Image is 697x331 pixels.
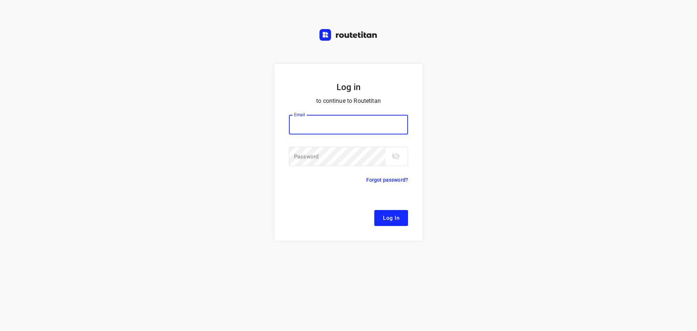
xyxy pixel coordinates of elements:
img: Routetitan [319,29,378,41]
button: toggle password visibility [388,149,403,164]
h5: Log in [289,81,408,93]
p: to continue to Routetitan [289,96,408,106]
button: Log In [374,210,408,226]
span: Log In [383,213,399,223]
p: Forgot password? [366,175,408,184]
